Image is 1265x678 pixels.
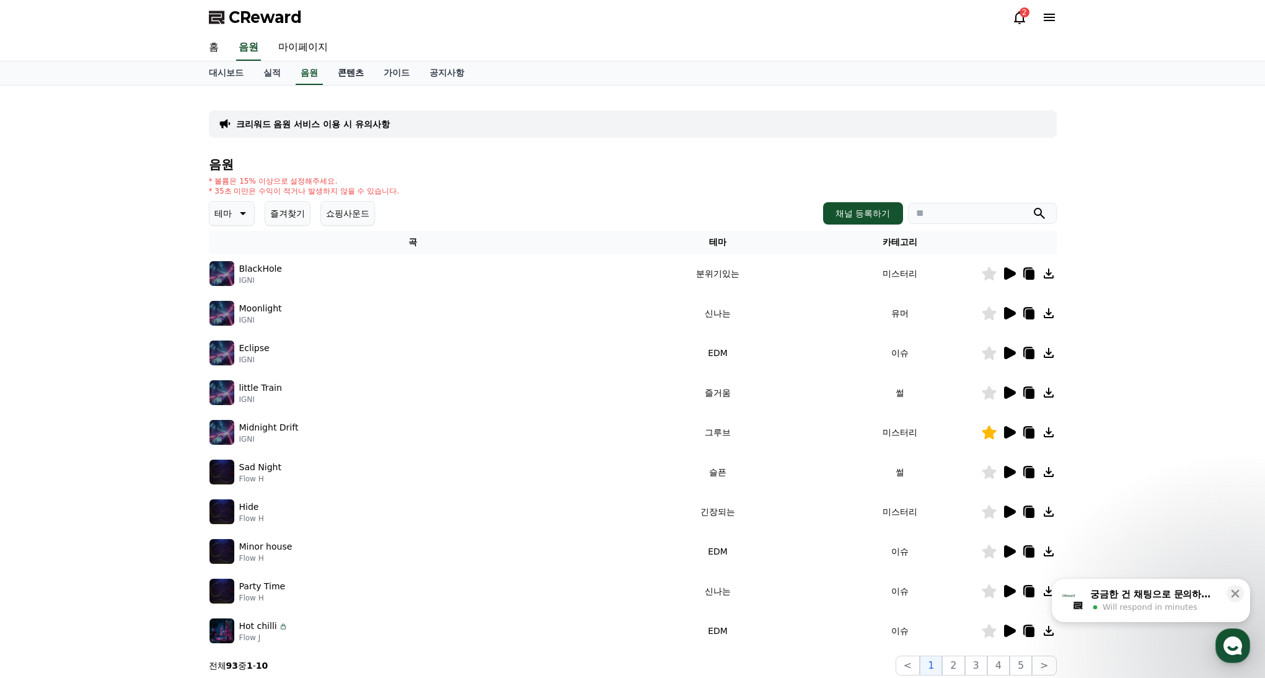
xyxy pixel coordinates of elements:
td: 이슈 [819,532,981,571]
th: 테마 [617,231,818,254]
p: IGNI [239,275,282,285]
img: music [209,579,234,604]
button: 채널 등록하기 [823,202,902,225]
td: 즐거움 [617,373,818,413]
img: music [209,301,234,326]
img: music [209,380,234,405]
p: Party Time [239,580,286,593]
td: 유머 [819,293,981,333]
p: Hide [239,501,259,514]
a: 크리워드 음원 서비스 이용 시 유의사항 [236,118,390,130]
p: IGNI [239,434,299,444]
td: 이슈 [819,611,981,651]
p: Eclipse [239,342,270,355]
img: music [209,460,234,484]
td: EDM [617,333,818,373]
td: 이슈 [819,333,981,373]
strong: 1 [247,661,253,671]
p: Flow J [239,633,288,643]
p: little Train [239,381,282,395]
img: music [209,618,234,643]
a: Home [4,393,82,424]
a: CReward [209,7,302,27]
button: 1 [920,656,942,676]
th: 곡 [209,231,617,254]
p: * 볼륨은 15% 이상으로 설정해주세요. [209,176,400,186]
h4: 음원 [209,158,1057,171]
a: 마이페이지 [268,35,338,61]
td: 미스터리 [819,254,981,293]
p: Minor house [239,540,293,553]
a: 음원 [296,61,323,85]
div: 2 [1020,7,1029,17]
td: 슬픈 [617,452,818,492]
img: music [209,420,234,445]
p: Flow H [239,553,293,563]
button: 5 [1010,656,1032,676]
td: 미스터리 [819,413,981,452]
img: music [209,539,234,564]
td: 이슈 [819,571,981,611]
td: 신나는 [617,571,818,611]
td: EDM [617,611,818,651]
td: 긴장되는 [617,492,818,532]
th: 카테고리 [819,231,981,254]
p: Sad Night [239,461,281,474]
p: Midnight Drift [239,421,299,434]
span: Settings [183,412,214,422]
button: > [1032,656,1056,676]
a: Settings [160,393,238,424]
img: music [209,341,234,365]
img: music [209,261,234,286]
a: 가이드 [374,61,420,85]
button: 2 [942,656,964,676]
img: music [209,499,234,524]
strong: 93 [226,661,238,671]
a: 콘텐츠 [328,61,374,85]
button: 쇼핑사운드 [320,201,375,226]
td: EDM [617,532,818,571]
p: 전체 중 - [209,659,268,672]
button: < [896,656,920,676]
p: Moonlight [239,302,282,315]
a: Messages [82,393,160,424]
span: Home [32,412,53,422]
td: 미스터리 [819,492,981,532]
a: 공지사항 [420,61,474,85]
td: 그루브 [617,413,818,452]
td: 분위기있는 [617,254,818,293]
p: IGNI [239,315,282,325]
button: 3 [965,656,987,676]
a: 음원 [236,35,261,61]
button: 테마 [209,201,255,226]
a: 2 [1012,10,1027,25]
span: CReward [229,7,302,27]
p: Flow H [239,514,264,524]
button: 4 [987,656,1010,676]
td: 신나는 [617,293,818,333]
p: 테마 [214,205,232,222]
a: 홈 [199,35,229,61]
p: BlackHole [239,262,282,275]
p: IGNI [239,395,282,404]
td: 썰 [819,373,981,413]
a: 대시보드 [199,61,253,85]
span: Messages [103,413,139,422]
a: 실적 [253,61,291,85]
td: 썰 [819,452,981,492]
p: Flow H [239,593,286,603]
p: Flow H [239,474,281,484]
button: 즐겨찾기 [265,201,311,226]
p: IGNI [239,355,270,365]
p: * 35초 미만은 수익이 적거나 발생하지 않을 수 있습니다. [209,186,400,196]
strong: 10 [256,661,268,671]
p: Hot chilli [239,620,277,633]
